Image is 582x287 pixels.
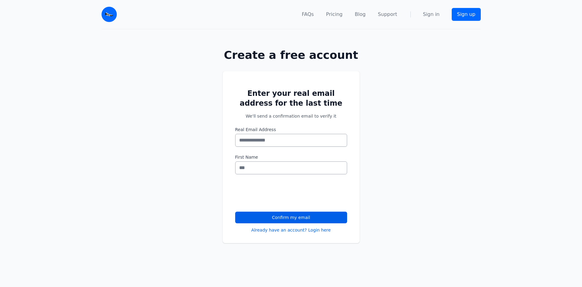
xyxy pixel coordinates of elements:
h2: Enter your real email address for the last time [235,89,347,108]
label: Real Email Address [235,127,347,133]
label: First Name [235,154,347,160]
a: Sign up [452,8,480,21]
a: Sign in [423,11,440,18]
a: Pricing [326,11,343,18]
img: Email Monster [102,7,117,22]
a: Already have an account? Login here [251,227,331,233]
a: Blog [355,11,365,18]
a: FAQs [302,11,314,18]
a: Support [378,11,397,18]
p: We'll send a confirmation email to verify it [235,113,347,119]
button: Confirm my email [235,212,347,223]
h1: Create a free account [203,49,379,61]
iframe: reCAPTCHA [235,182,328,206]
